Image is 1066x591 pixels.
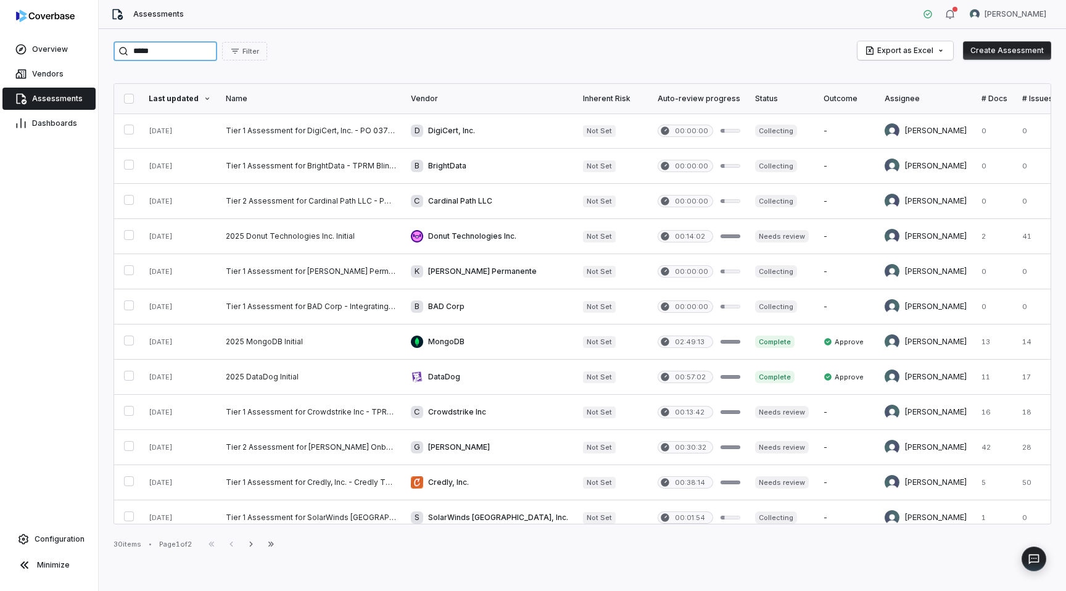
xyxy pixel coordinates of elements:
[658,94,740,104] div: Auto-review progress
[5,528,93,550] a: Configuration
[149,94,211,104] div: Last updated
[816,395,877,430] td: -
[755,94,809,104] div: Status
[5,553,93,577] button: Minimize
[885,370,899,384] img: Sayantan Bhattacherjee avatar
[985,9,1046,19] span: [PERSON_NAME]
[242,47,259,56] span: Filter
[885,440,899,455] img: Samuel Folarin avatar
[885,94,967,104] div: Assignee
[222,42,267,60] button: Filter
[885,510,899,525] img: Adeola Ajiginni avatar
[963,41,1051,60] button: Create Assessment
[885,229,899,244] img: Samuel Folarin avatar
[2,63,96,85] a: Vendors
[2,112,96,134] a: Dashboards
[816,500,877,535] td: -
[35,534,85,544] span: Configuration
[1022,94,1053,104] div: # Issues
[37,560,70,570] span: Minimize
[885,159,899,173] img: Adeola Ajiginni avatar
[583,94,643,104] div: Inherent Risk
[970,9,980,19] img: Sayantan Bhattacherjee avatar
[32,69,64,79] span: Vendors
[2,88,96,110] a: Assessments
[816,254,877,289] td: -
[816,219,877,254] td: -
[885,405,899,419] img: Adeola Ajiginni avatar
[32,44,68,54] span: Overview
[962,5,1054,23] button: Sayantan Bhattacherjee avatar[PERSON_NAME]
[114,540,141,549] div: 30 items
[885,475,899,490] img: Samuel Folarin avatar
[981,94,1007,104] div: # Docs
[885,123,899,138] img: Samuel Folarin avatar
[857,41,953,60] button: Export as Excel
[824,94,870,104] div: Outcome
[149,540,152,548] div: •
[885,334,899,349] img: Sayantan Bhattacherjee avatar
[816,430,877,465] td: -
[816,149,877,184] td: -
[32,94,83,104] span: Assessments
[885,264,899,279] img: Adeola Ajiginni avatar
[816,465,877,500] td: -
[2,38,96,60] a: Overview
[226,94,396,104] div: Name
[32,118,77,128] span: Dashboards
[16,10,75,22] img: logo-D7KZi-bG.svg
[816,114,877,149] td: -
[816,289,877,324] td: -
[159,540,192,549] div: Page 1 of 2
[133,9,184,19] span: Assessments
[885,299,899,314] img: Adeola Ajiginni avatar
[411,94,568,104] div: Vendor
[885,194,899,209] img: Samuel Folarin avatar
[816,184,877,219] td: -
